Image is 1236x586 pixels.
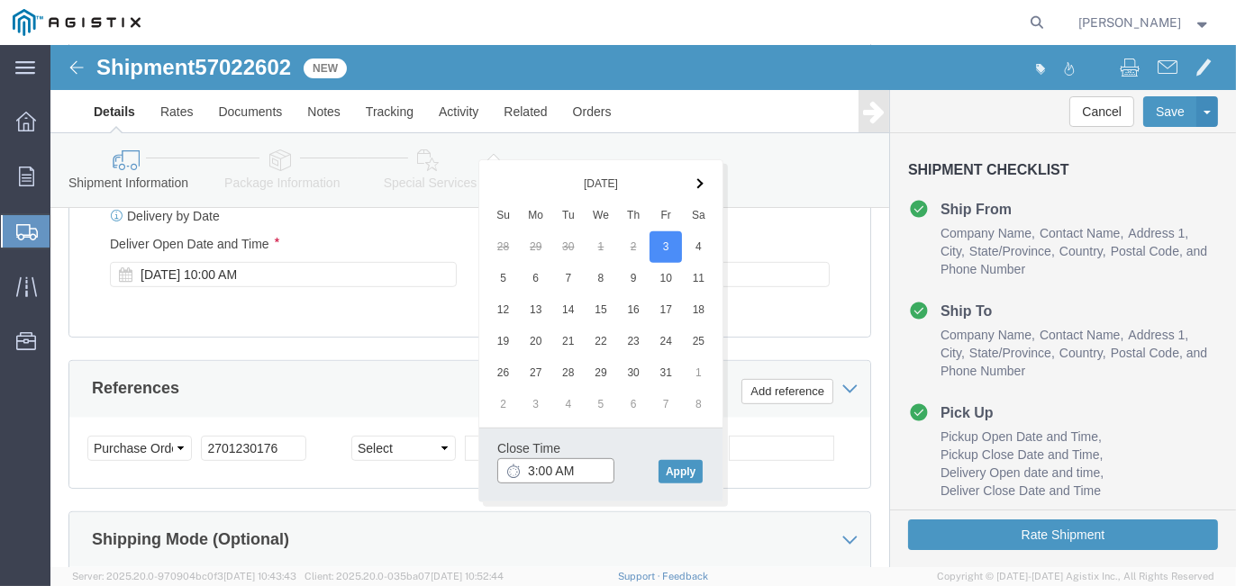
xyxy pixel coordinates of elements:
a: Support [618,571,663,581]
span: Copyright © [DATE]-[DATE] Agistix Inc., All Rights Reserved [937,569,1214,584]
span: Server: 2025.20.0-970904bc0f3 [72,571,296,581]
img: logo [13,9,141,36]
span: [DATE] 10:43:43 [223,571,296,581]
a: Feedback [662,571,708,581]
span: Tanisha Edwards [1079,13,1182,32]
button: [PERSON_NAME] [1078,12,1212,33]
iframe: FS Legacy Container [50,45,1236,567]
span: Client: 2025.20.0-035ba07 [304,571,504,581]
span: [DATE] 10:52:44 [431,571,504,581]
